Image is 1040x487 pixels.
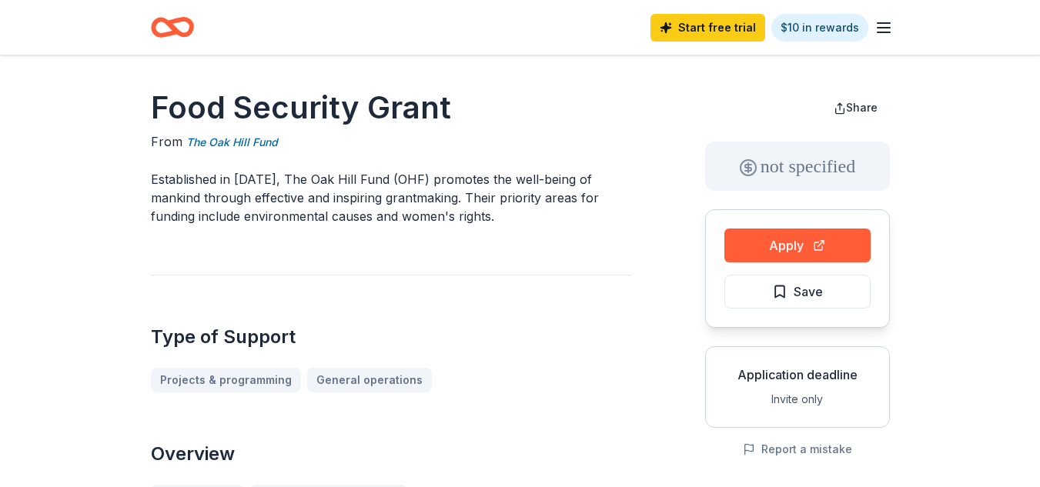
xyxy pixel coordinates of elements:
a: Home [151,9,194,45]
div: From [151,132,631,152]
div: Application deadline [718,365,877,384]
h2: Overview [151,442,631,466]
div: not specified [705,142,890,191]
a: $10 in rewards [771,14,868,42]
a: Start free trial [650,14,765,42]
button: Share [821,92,890,123]
span: Share [846,101,878,114]
button: Report a mistake [743,440,852,459]
h1: Food Security Grant [151,86,631,129]
button: Save [724,275,871,309]
a: The Oak Hill Fund [186,133,278,152]
p: Established in [DATE], The Oak Hill Fund (OHF) promotes the well-being of mankind through effecti... [151,170,631,225]
div: Invite only [718,390,877,409]
button: Apply [724,228,871,262]
h2: Type of Support [151,325,631,349]
span: Save [794,282,823,302]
